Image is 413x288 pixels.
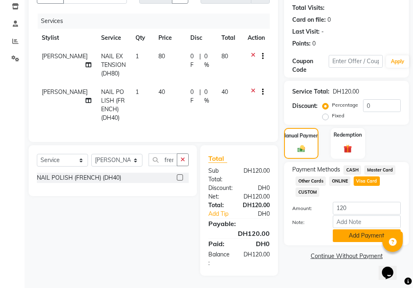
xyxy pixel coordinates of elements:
[296,176,326,186] span: Other Cards
[158,53,165,60] span: 80
[286,252,407,261] a: Continue Without Payment
[149,153,177,166] input: Search or Scan
[202,167,237,184] div: Sub Total:
[292,102,318,110] div: Discount:
[199,52,201,69] span: |
[237,192,276,201] div: DH120.00
[292,165,340,174] span: Payment Methods
[333,87,359,96] div: DH120.00
[386,55,409,68] button: Apply
[292,16,326,24] div: Card on file:
[237,167,276,184] div: DH120.00
[237,201,276,210] div: DH120.00
[245,210,276,218] div: DH0
[204,88,212,105] span: 0 %
[292,27,320,36] div: Last Visit:
[37,174,121,182] div: NAIL POLISH (FRENCH) (DH40)
[239,239,276,249] div: DH0
[217,29,243,47] th: Total
[204,52,212,69] span: 0 %
[202,192,237,201] div: Net:
[101,53,126,77] span: NAIL EXTENSION (DH80)
[202,250,237,267] div: Balance :
[190,52,196,69] span: 0 F
[153,29,185,47] th: Price
[329,55,383,68] input: Enter Offer / Coupon Code
[202,184,239,192] div: Discount:
[135,53,139,60] span: 1
[243,29,270,47] th: Action
[202,229,276,238] div: DH120.00
[221,88,228,96] span: 40
[239,184,276,192] div: DH0
[202,219,276,229] div: Payable:
[221,53,228,60] span: 80
[237,250,276,267] div: DH120.00
[327,16,331,24] div: 0
[96,29,131,47] th: Service
[101,88,125,121] span: NAIL POLISH (FRENCH) (DH40)
[329,176,350,186] span: ONLINE
[282,132,321,139] label: Manual Payment
[42,53,88,60] span: [PERSON_NAME]
[190,88,196,105] span: 0 F
[199,88,201,105] span: |
[292,57,328,74] div: Coupon Code
[296,187,319,197] span: CUSTOM
[38,14,276,29] div: Services
[332,101,358,109] label: Percentage
[292,4,325,12] div: Total Visits:
[321,27,324,36] div: -
[185,29,217,47] th: Disc
[37,29,96,47] th: Stylist
[333,215,401,228] input: Add Note
[131,29,153,47] th: Qty
[42,88,88,96] span: [PERSON_NAME]
[202,201,237,210] div: Total:
[202,239,239,249] div: Paid:
[379,255,405,280] iframe: chat widget
[333,202,401,215] input: Amount
[292,39,311,48] div: Points:
[286,219,326,226] label: Note:
[312,39,316,48] div: 0
[286,205,326,212] label: Amount:
[292,87,329,96] div: Service Total:
[334,131,362,139] label: Redemption
[341,144,354,154] img: _gift.svg
[332,112,344,119] label: Fixed
[364,165,395,175] span: Master Card
[135,88,139,96] span: 1
[354,176,380,186] span: Visa Card
[333,229,401,242] button: Add Payment
[202,210,245,218] a: Add Tip
[158,88,165,96] span: 40
[295,144,307,153] img: _cash.svg
[343,165,361,175] span: CASH
[208,154,227,163] span: Total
